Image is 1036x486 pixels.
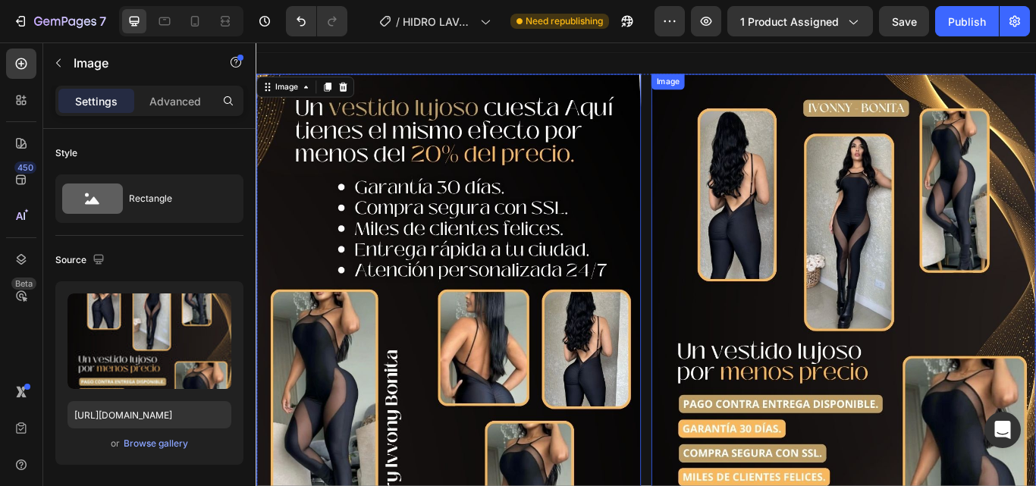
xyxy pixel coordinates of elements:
button: Browse gallery [123,436,189,451]
div: Open Intercom Messenger [984,412,1021,448]
span: Save [892,15,917,28]
p: 7 [99,12,106,30]
div: Source [55,250,108,271]
div: 450 [14,161,36,174]
span: / [396,14,400,30]
div: Browse gallery [124,437,188,450]
p: Image [74,54,202,72]
span: 1 product assigned [740,14,839,30]
div: Style [55,146,77,160]
div: Undo/Redo [286,6,347,36]
iframe: Design area [256,42,1036,486]
button: Publish [935,6,999,36]
button: 7 [6,6,113,36]
p: Advanced [149,93,201,109]
p: Settings [75,93,118,109]
input: https://example.com/image.jpg [67,401,231,428]
img: preview-image [67,293,231,389]
span: HIDRO LAVADORA [403,14,474,30]
span: Need republishing [526,14,603,28]
div: Image [464,39,497,53]
span: or [111,434,120,453]
div: Image [20,45,52,59]
div: Publish [948,14,986,30]
div: Rectangle [129,181,221,216]
button: 1 product assigned [727,6,873,36]
div: Beta [11,277,36,290]
button: Save [879,6,929,36]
